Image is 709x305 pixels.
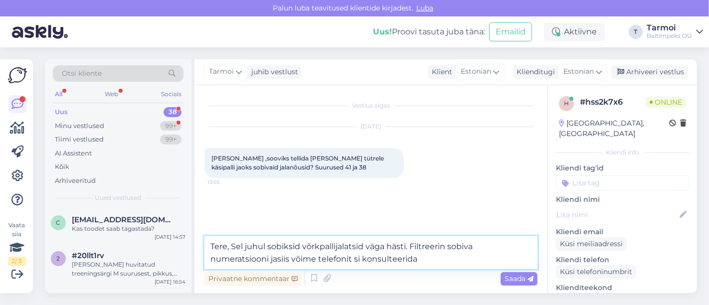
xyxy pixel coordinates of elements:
[204,122,537,131] div: [DATE]
[556,283,689,293] p: Klienditeekond
[204,272,302,286] div: Privaatne kommentaar
[204,101,537,110] div: Vestlus algas
[8,257,26,266] div: 2 / 3
[556,227,689,237] p: Kliendi email
[564,100,569,107] span: h
[461,66,491,77] span: Estonian
[247,67,298,77] div: juhib vestlust
[57,255,60,262] span: 2
[56,219,61,226] span: c
[556,148,689,157] div: Kliendi info
[164,107,181,117] div: 38
[556,194,689,205] p: Kliendi nimi
[159,88,183,101] div: Socials
[563,66,594,77] span: Estonian
[505,274,533,283] span: Saada
[72,224,185,233] div: Kas toodet saab tagastada?
[55,121,104,131] div: Minu vestlused
[647,24,703,40] a: TarmoiBaltimpeks OÜ
[373,26,485,38] div: Proovi tasuta juba täna:
[580,96,646,108] div: # hss2k7x6
[72,251,104,260] span: #20llt1rv
[211,154,385,171] span: [PERSON_NAME] ,sooviks tellida [PERSON_NAME] tütrele käsipalli jaoks sobivaid jalanõusid? Suuruse...
[413,3,436,12] span: Luba
[155,233,185,241] div: [DATE] 14:57
[556,163,689,173] p: Kliendi tag'id
[544,23,605,41] div: Aktiivne
[611,65,688,79] div: Arhiveeri vestlus
[489,22,532,41] button: Emailid
[373,27,392,36] b: Uus!
[160,121,181,131] div: 99+
[55,107,68,117] div: Uus
[8,67,27,83] img: Askly Logo
[160,135,181,145] div: 99+
[53,88,64,101] div: All
[646,97,686,108] span: Online
[55,135,104,145] div: Tiimi vestlused
[103,88,121,101] div: Web
[556,255,689,265] p: Kliendi telefon
[55,162,69,172] div: Kõik
[62,68,102,79] span: Otsi kliente
[207,178,245,186] span: 13:05
[8,221,26,266] div: Vaata siia
[55,176,96,186] div: Arhiveeritud
[204,236,537,269] textarea: Tere, Sel juhul sobiksid võrkpallijalatsid väga hästi. Filtreerin sobiva numeratsiooni jasiis või...
[556,237,627,251] div: Küsi meiliaadressi
[428,67,452,77] div: Klient
[72,260,185,278] div: [PERSON_NAME] huvitatud treeningsärgi M suurusest, pikkus, rinnaümbermõõt.
[647,32,692,40] div: Baltimpeks OÜ
[556,209,678,220] input: Lisa nimi
[513,67,555,77] div: Klienditugi
[95,193,142,202] span: Uued vestlused
[556,265,636,279] div: Küsi telefoninumbrit
[72,215,176,224] span: celenasangernebo@gmail.com
[55,149,92,158] div: AI Assistent
[629,25,643,39] div: T
[209,66,234,77] span: Tarmoi
[556,175,689,190] input: Lisa tag
[559,118,669,139] div: [GEOGRAPHIC_DATA], [GEOGRAPHIC_DATA]
[647,24,692,32] div: Tarmoi
[155,278,185,286] div: [DATE] 16:54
